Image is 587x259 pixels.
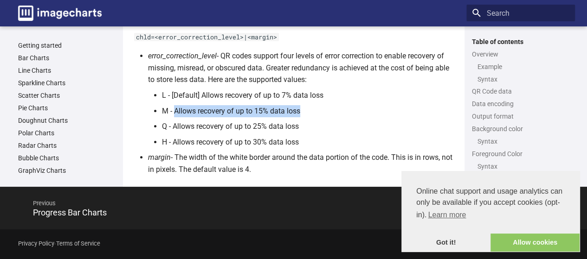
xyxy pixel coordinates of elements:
[466,38,575,46] label: Table of contents
[162,105,453,117] li: M - Allows recovery of up to 15% data loss
[18,116,116,125] a: Doughnut Charts
[18,54,116,62] a: Bar Charts
[472,63,569,83] nav: Overview
[18,41,116,50] a: Getting started
[472,150,569,158] a: Foreground Color
[18,79,116,87] a: Sparkline Charts
[401,234,490,252] a: dismiss cookie message
[14,2,105,25] a: Image-Charts documentation
[477,137,569,145] a: Syntax
[401,171,580,252] div: cookieconsent
[148,50,453,148] li: - QR codes support four levels of error correction to enable recovery of missing, misread, or obs...
[18,91,116,100] a: Scatter Charts
[416,186,565,222] span: Online chat support and usage analytics can only be available if you accept cookies (opt-in).
[148,153,171,162] em: margin
[490,234,580,252] a: allow cookies
[466,38,575,183] nav: Table of contents
[477,75,569,83] a: Syntax
[18,154,116,162] a: Bubble Charts
[477,63,569,71] a: Example
[148,152,453,175] li: - The width of the white border around the data portion of the code. This is in rows, not in pixe...
[162,89,453,101] li: L - [Default] Allows recovery of up to 7% data loss
[472,162,569,171] nav: Foreground Color
[472,50,569,58] a: Overview
[18,235,100,252] div: -
[294,192,553,215] span: Next
[472,125,569,133] a: Background color
[18,141,116,150] a: Radar Charts
[472,87,569,95] a: QR Code data
[294,189,575,227] a: NextChart.js
[472,137,569,145] nav: Background color
[466,5,575,21] input: Search
[33,208,107,217] span: Progress Bar Charts
[472,112,569,120] a: Output format
[472,100,569,108] a: Data encoding
[148,51,217,60] em: error_correction_level
[162,120,453,133] li: Q - Allows recovery of up to 25% data loss
[18,104,116,112] a: Pie Charts
[18,166,116,175] a: GraphViz Charts
[18,66,116,75] a: Line Charts
[24,192,283,215] span: Previous
[477,162,569,171] a: Syntax
[162,136,453,148] li: H - Allows recovery of up to 30% data loss
[18,129,116,137] a: Polar Charts
[134,33,279,41] code: chld=<error_correction_level>|<margin>
[56,240,100,247] a: Terms of Service
[13,189,294,227] a: PreviousProgress Bar Charts
[426,208,467,222] a: learn more about cookies
[18,6,102,21] img: logo
[18,240,54,247] a: Privacy Policy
